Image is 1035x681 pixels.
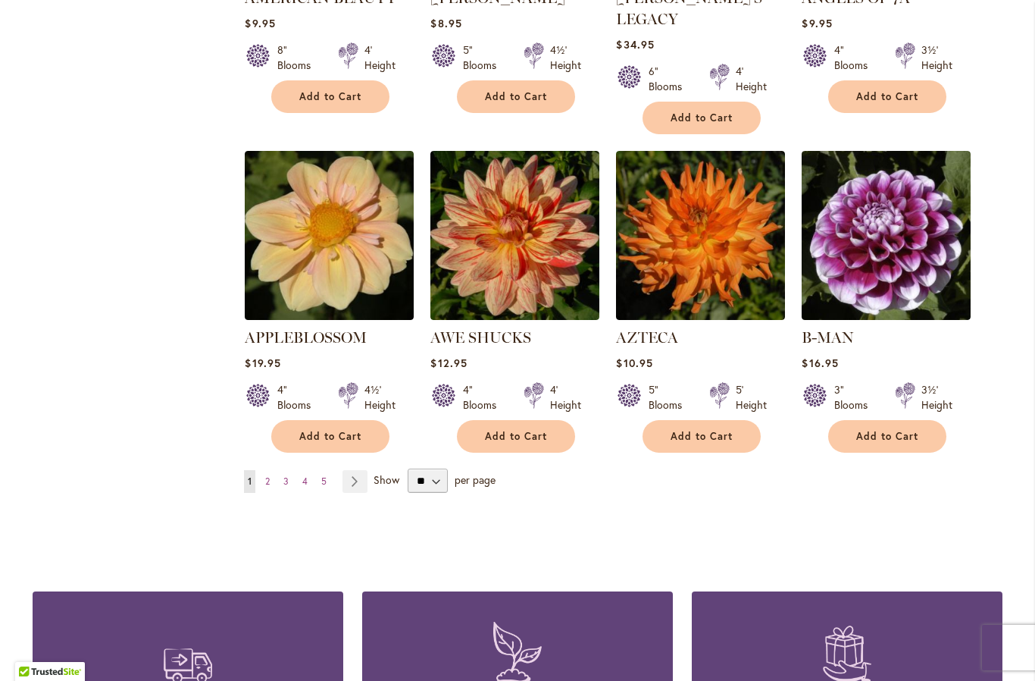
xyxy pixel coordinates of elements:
a: B-MAN [802,328,854,347]
span: 3 [283,475,289,487]
div: 3½' Height [921,382,952,413]
div: 8" Blooms [277,42,320,73]
div: 4½' Height [550,42,581,73]
div: 5" Blooms [463,42,505,73]
a: 2 [261,470,274,493]
a: AZTECA [616,309,785,323]
button: Add to Cart [828,420,946,453]
span: $8.95 [430,16,461,30]
div: 5" Blooms [649,382,691,413]
button: Add to Cart [643,420,761,453]
img: AWE SHUCKS [430,151,599,320]
div: 4" Blooms [463,382,505,413]
div: 3½' Height [921,42,952,73]
button: Add to Cart [643,102,761,134]
span: Add to Cart [671,430,733,443]
span: $34.95 [616,37,654,52]
a: AWE SHUCKS [430,309,599,323]
iframe: Launch Accessibility Center [11,627,54,670]
a: AZTECA [616,328,678,347]
span: per page [455,472,496,487]
img: B-MAN [802,151,971,320]
a: APPLEBLOSSOM [245,309,414,323]
span: $9.95 [245,16,275,30]
div: 5' Height [736,382,767,413]
div: 4' Height [736,64,767,94]
button: Add to Cart [271,420,389,453]
span: $9.95 [802,16,832,30]
span: $16.95 [802,356,838,370]
div: 4" Blooms [277,382,320,413]
span: 5 [321,475,327,487]
div: 6" Blooms [649,64,691,94]
a: 3 [280,470,292,493]
button: Add to Cart [271,80,389,113]
span: Show [374,472,399,487]
span: $10.95 [616,356,652,370]
div: 4' Height [550,382,581,413]
div: 4" Blooms [834,42,877,73]
span: 4 [302,475,308,487]
span: Add to Cart [671,111,733,124]
span: 2 [265,475,270,487]
a: 4 [299,470,311,493]
span: Add to Cart [856,430,918,443]
div: 4½' Height [364,382,396,413]
span: Add to Cart [485,90,547,103]
span: Add to Cart [485,430,547,443]
img: AZTECA [616,151,785,320]
div: 3" Blooms [834,382,877,413]
span: Add to Cart [299,90,361,103]
button: Add to Cart [457,80,575,113]
a: 5 [317,470,330,493]
span: $12.95 [430,356,467,370]
a: B-MAN [802,309,971,323]
button: Add to Cart [828,80,946,113]
span: 1 [248,475,252,487]
span: Add to Cart [856,90,918,103]
img: APPLEBLOSSOM [245,151,414,320]
div: 4' Height [364,42,396,73]
span: $19.95 [245,356,280,370]
a: APPLEBLOSSOM [245,328,367,347]
span: Add to Cart [299,430,361,443]
a: AWE SHUCKS [430,328,531,347]
button: Add to Cart [457,420,575,453]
